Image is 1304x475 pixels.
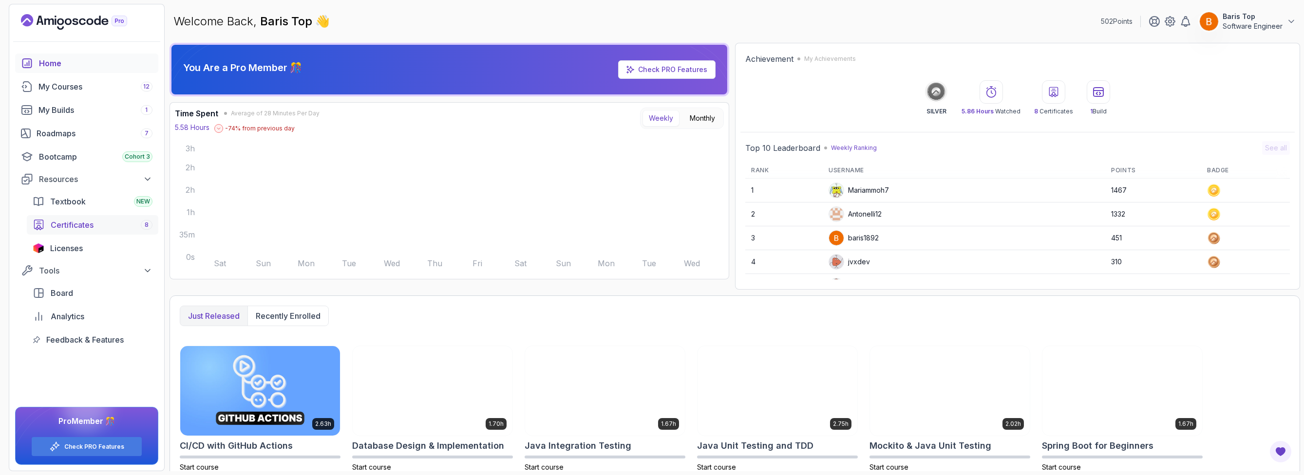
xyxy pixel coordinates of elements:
[745,226,823,250] td: 3
[50,196,86,207] span: Textbook
[870,346,1030,436] img: Mockito & Java Unit Testing card
[51,287,73,299] span: Board
[1105,274,1201,298] td: 239
[1269,440,1292,463] button: Open Feedback Button
[1005,420,1021,428] p: 2.02h
[1090,108,1093,115] span: 1
[661,420,676,428] p: 1.67h
[489,420,504,428] p: 1.70h
[37,128,152,139] div: Roadmaps
[525,439,631,453] h2: Java Integration Testing
[745,179,823,202] td: 1
[829,206,882,222] div: Antonelli12
[829,207,844,221] img: user profile image
[315,13,330,29] span: 👋
[638,65,707,73] a: Check PRO Features
[260,14,315,28] span: Baris Top
[697,346,858,472] a: Java Unit Testing and TDD card2.75hJava Unit Testing and TDDStart course
[831,144,877,152] p: Weekly Ranking
[514,259,527,268] tspan: Sat
[39,173,152,185] div: Resources
[1042,439,1153,453] h2: Spring Boot for Beginners
[136,198,150,205] span: NEW
[1101,17,1133,26] p: 502 Points
[39,57,152,69] div: Home
[833,420,849,428] p: 2.75h
[1042,346,1203,472] a: Spring Boot for Beginners card1.67hSpring Boot for BeginnersStart course
[804,55,856,63] p: My Achievements
[829,183,844,198] img: default monster avatar
[179,230,195,239] tspan: 35m
[1200,12,1218,31] img: user profile image
[214,259,227,268] tspan: Sat
[27,215,158,235] a: certificates
[183,61,302,74] p: You Are a Pro Member 🎊
[642,259,656,268] tspan: Tue
[829,231,844,245] img: user profile image
[556,259,571,268] tspan: Sun
[187,208,195,217] tspan: 1h
[525,346,685,472] a: Java Integration Testing card1.67hJava Integration TestingStart course
[46,334,124,346] span: Feedback & Features
[598,259,615,268] tspan: Mon
[384,259,400,268] tspan: Wed
[186,253,195,262] tspan: 0s
[697,463,736,471] span: Start course
[745,250,823,274] td: 4
[39,265,152,276] div: Tools
[829,278,844,293] img: default monster avatar
[180,306,247,326] button: Just released
[869,463,908,471] span: Start course
[525,463,564,471] span: Start course
[352,346,513,472] a: Database Design & Implementation card1.70hDatabase Design & ImplementationStart course
[869,439,991,453] h2: Mockito & Java Unit Testing
[146,106,148,114] span: 1
[352,439,504,453] h2: Database Design & Implementation
[27,330,158,349] a: feedback
[21,14,150,30] a: Landing page
[173,14,330,29] p: Welcome Back,
[1105,202,1201,226] td: 1332
[145,221,149,229] span: 8
[315,420,331,428] p: 2.63h
[188,310,240,322] p: Just released
[472,259,482,268] tspan: Fri
[829,183,889,198] div: Mariammoh7
[1042,346,1202,436] img: Spring Boot for Beginners card
[38,81,152,92] div: My Courses
[38,104,152,116] div: My Builds
[33,243,44,253] img: jetbrains icon
[525,346,685,436] img: Java Integration Testing card
[145,129,149,137] span: 7
[1105,226,1201,250] td: 451
[683,110,721,127] button: Monthly
[64,443,124,451] a: Check PRO Features
[180,346,340,472] a: CI/CD with GitHub Actions card2.63hCI/CD with GitHub ActionsStart course
[225,125,295,132] p: -74 % from previous day
[247,306,328,326] button: Recently enrolled
[1223,12,1283,21] p: Baris Top
[1199,12,1296,31] button: user profile imageBaris TopSoftware Engineer
[144,83,150,91] span: 12
[175,123,209,132] p: 5.58 Hours
[618,60,716,79] a: Check PRO Features
[1105,179,1201,202] td: 1467
[27,238,158,258] a: licenses
[31,437,142,457] button: Check PRO Features
[745,163,823,179] th: Rank
[50,242,83,254] span: Licenses
[298,259,315,268] tspan: Mon
[15,170,158,188] button: Resources
[256,259,271,268] tspan: Sun
[256,310,321,322] p: Recently enrolled
[1042,463,1081,471] span: Start course
[125,153,150,161] span: Cohort 3
[745,53,794,65] h2: Achievement
[231,110,320,117] span: Average of 28 Minutes Per Day
[15,124,158,143] a: roadmaps
[342,259,356,268] tspan: Tue
[643,110,680,127] button: Weekly
[745,142,820,154] h2: Top 10 Leaderboard
[186,163,195,172] tspan: 2h
[353,346,512,436] img: Database Design & Implementation card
